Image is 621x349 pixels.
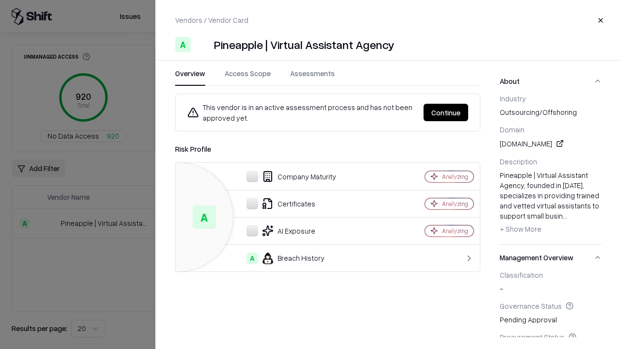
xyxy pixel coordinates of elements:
div: Company Maturity [183,171,391,182]
div: Analyzing [442,227,468,235]
div: Risk Profile [175,143,480,155]
span: outsourcing/offshoring [500,107,602,117]
div: - [500,270,602,294]
span: + Show More [500,224,541,233]
p: Vendors / Vendor Card [175,15,248,25]
div: Procurement Status [500,333,602,341]
div: A [175,37,191,52]
img: Pineapple | Virtual Assistant Agency [195,37,210,52]
div: Classification [500,270,602,279]
div: Analyzing [442,200,468,208]
button: + Show More [500,221,541,237]
div: Pineapple | Virtual Assistant Agency [214,37,394,52]
div: A [193,206,216,229]
div: Domain [500,125,602,134]
div: Governance Status [500,301,602,310]
div: Analyzing [442,173,468,181]
div: [DOMAIN_NAME] [500,138,602,149]
div: AI Exposure [183,225,391,237]
div: A [246,253,258,264]
button: About [500,68,602,94]
div: Pineapple | Virtual Assistant Agency, founded in [DATE], specializes in providing trained and vet... [500,170,602,237]
button: Access Scope [225,68,271,86]
button: Assessments [290,68,335,86]
div: Description [500,157,602,166]
button: Overview [175,68,205,86]
button: Continue [424,104,468,121]
span: ... [563,211,567,220]
button: Management Overview [500,245,602,270]
div: Breach History [183,253,391,264]
div: Industry [500,94,602,103]
div: About [500,94,602,244]
div: Pending Approval [500,301,602,325]
div: This vendor is in an active assessment process and has not been approved yet. [187,102,416,123]
div: Certificates [183,198,391,209]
